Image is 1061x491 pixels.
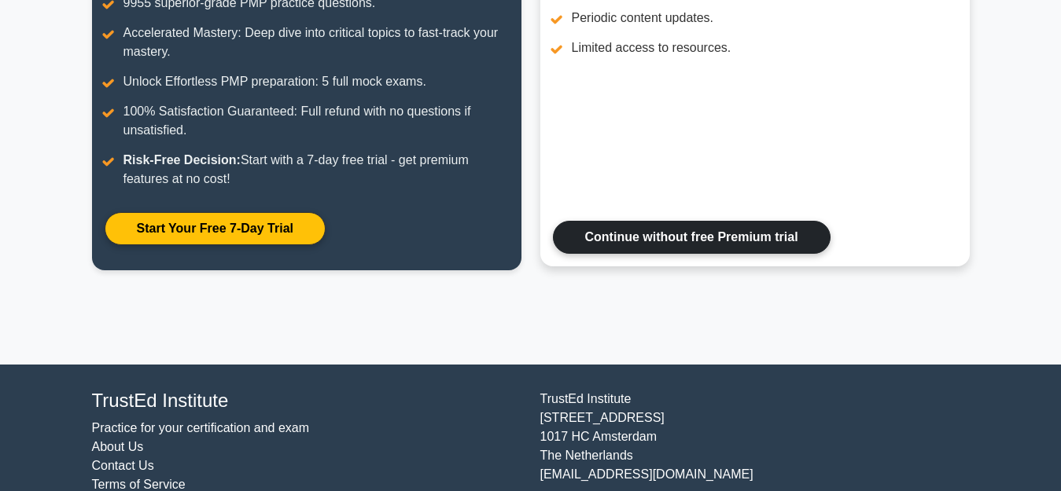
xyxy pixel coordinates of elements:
a: Practice for your certification and exam [92,421,310,434]
a: Terms of Service [92,478,186,491]
a: Contact Us [92,459,154,472]
a: About Us [92,440,144,453]
a: Continue without free Premium trial [553,221,831,254]
h4: TrustEd Institute [92,390,521,412]
a: Start Your Free 7-Day Trial [105,212,326,245]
